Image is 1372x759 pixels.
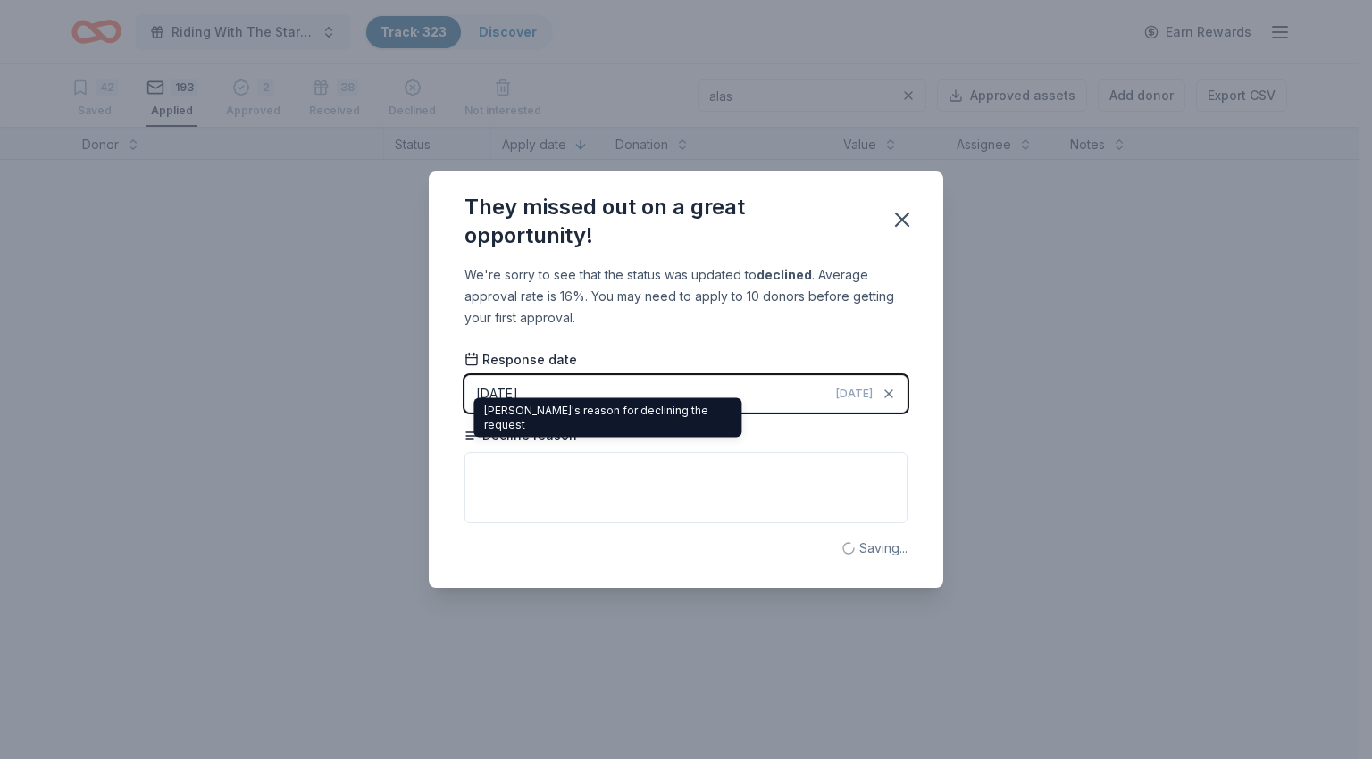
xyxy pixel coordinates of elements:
[757,267,812,282] b: declined
[836,387,873,401] span: [DATE]
[476,383,518,405] div: [DATE]
[464,264,908,329] div: We're sorry to see that the status was updated to . Average approval rate is 16%. You may need to...
[473,398,741,438] div: [PERSON_NAME]'s reason for declining the request
[464,427,577,445] span: Decline reason
[464,375,908,413] button: [DATE][DATE]
[464,193,868,250] div: They missed out on a great opportunity!
[464,351,577,369] span: Response date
